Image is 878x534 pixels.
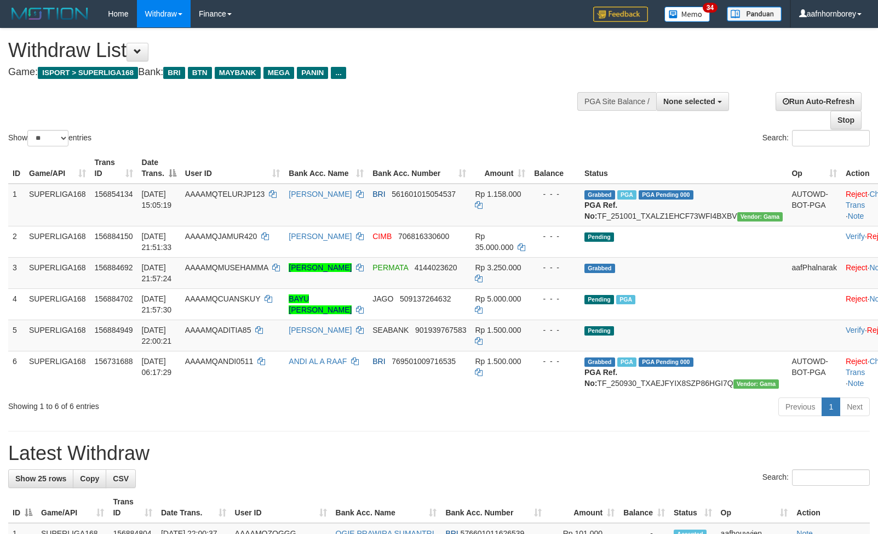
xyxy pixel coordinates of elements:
span: 156884150 [95,232,133,241]
span: CIMB [372,232,392,241]
a: Next [840,397,870,416]
a: Reject [846,190,868,198]
span: PGA Pending [639,357,693,367]
span: Copy 901939767583 to clipboard [415,326,466,334]
label: Search: [762,469,870,486]
span: AAAAMQCUANSKUY [185,294,260,303]
td: 2 [8,226,25,257]
span: BTN [188,67,212,79]
a: Copy [73,469,106,488]
span: Pending [584,295,614,304]
a: Note [848,212,864,220]
span: PANIN [297,67,328,79]
th: Date Trans.: activate to sort column ascending [157,492,231,523]
a: Note [848,379,864,388]
td: 3 [8,257,25,288]
th: Amount: activate to sort column ascending [470,152,530,184]
a: 1 [822,397,840,416]
a: [PERSON_NAME] [289,326,352,334]
th: Trans ID: activate to sort column ascending [90,152,137,184]
a: CSV [106,469,136,488]
img: MOTION_logo.png [8,5,91,22]
th: ID [8,152,25,184]
td: 4 [8,288,25,320]
span: [DATE] 21:57:24 [142,263,172,283]
td: AUTOWD-BOT-PGA [787,184,841,226]
a: Verify [846,232,865,241]
span: 156884692 [95,263,133,272]
span: Marked by aafchoeunmanni [616,295,635,304]
span: AAAAMQJAMUR420 [185,232,257,241]
td: 1 [8,184,25,226]
label: Show entries [8,130,91,146]
a: Reject [846,357,868,366]
span: Pending [584,326,614,336]
div: - - - [534,189,576,200]
select: Showentries [27,130,68,146]
span: PERMATA [372,263,408,272]
th: Balance [530,152,580,184]
span: Rp 1.500.000 [475,357,521,366]
span: BRI [372,357,385,366]
span: Marked by aafsengchandara [617,190,636,200]
span: Vendor URL: https://trx31.1velocity.biz [737,212,783,221]
th: Status [580,152,787,184]
label: Search: [762,130,870,146]
div: Showing 1 to 6 of 6 entries [8,396,358,412]
span: Copy 769501009716535 to clipboard [392,357,456,366]
th: Bank Acc. Number: activate to sort column ascending [368,152,470,184]
td: SUPERLIGA168 [25,320,90,351]
th: Game/API: activate to sort column ascending [37,492,108,523]
a: BAYU [PERSON_NAME] [289,294,352,314]
span: Rp 1.500.000 [475,326,521,334]
span: AAAAMQMUSEHAMMA [185,263,268,272]
input: Search: [792,130,870,146]
span: Copy 4144023620 to clipboard [415,263,457,272]
span: [DATE] 15:05:19 [142,190,172,209]
td: SUPERLIGA168 [25,257,90,288]
th: Op: activate to sort column ascending [716,492,793,523]
span: Rp 5.000.000 [475,294,521,303]
span: Rp 35.000.000 [475,232,513,252]
span: Copy 561601015054537 to clipboard [392,190,456,198]
a: Stop [830,111,862,129]
span: MEGA [263,67,295,79]
div: - - - [534,356,576,367]
span: 156854134 [95,190,133,198]
img: panduan.png [727,7,782,21]
span: 156884702 [95,294,133,303]
span: Marked by aafromsomean [617,357,636,367]
td: 5 [8,320,25,351]
span: Grabbed [584,357,615,367]
span: Rp 3.250.000 [475,263,521,272]
h4: Game: Bank: [8,67,575,78]
th: Balance: activate to sort column ascending [619,492,669,523]
span: BRI [163,67,185,79]
span: 156884949 [95,326,133,334]
td: SUPERLIGA168 [25,288,90,320]
a: Reject [846,263,868,272]
td: SUPERLIGA168 [25,226,90,257]
th: Amount: activate to sort column ascending [546,492,619,523]
a: Show 25 rows [8,469,73,488]
button: None selected [656,92,729,111]
span: [DATE] 21:51:33 [142,232,172,252]
span: Copy 706816330600 to clipboard [398,232,449,241]
div: PGA Site Balance / [577,92,656,111]
span: [DATE] 22:00:21 [142,326,172,345]
th: Game/API: activate to sort column ascending [25,152,90,184]
a: ANDI AL A RAAF [289,357,347,366]
a: Verify [846,326,865,334]
span: ISPORT > SUPERLIGA168 [38,67,138,79]
span: Copy 509137264632 to clipboard [400,294,451,303]
th: User ID: activate to sort column ascending [181,152,284,184]
span: ... [331,67,346,79]
span: 34 [703,3,718,13]
a: Reject [846,294,868,303]
span: AAAAMQANDI0511 [185,357,254,366]
b: PGA Ref. No: [584,368,617,388]
span: Show 25 rows [15,474,66,483]
div: - - - [534,262,576,273]
span: AAAAMQTELURJP123 [185,190,265,198]
b: PGA Ref. No: [584,201,617,220]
